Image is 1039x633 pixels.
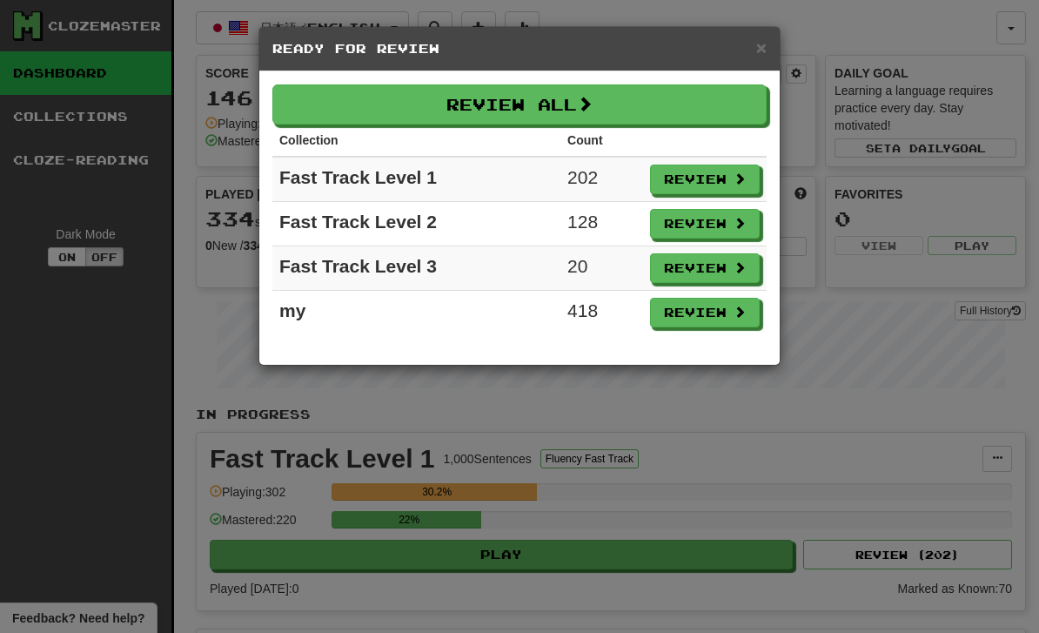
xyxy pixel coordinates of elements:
[272,202,560,246] td: Fast Track Level 2
[272,291,560,335] td: my
[650,165,760,194] button: Review
[560,157,643,202] td: 202
[560,125,643,157] th: Count
[272,157,560,202] td: Fast Track Level 1
[272,246,560,291] td: Fast Track Level 3
[272,40,767,57] h5: Ready for Review
[560,291,643,335] td: 418
[272,125,560,157] th: Collection
[650,298,760,327] button: Review
[560,246,643,291] td: 20
[272,84,767,125] button: Review All
[560,202,643,246] td: 128
[650,253,760,283] button: Review
[756,38,767,57] button: Close
[650,209,760,239] button: Review
[756,37,767,57] span: ×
